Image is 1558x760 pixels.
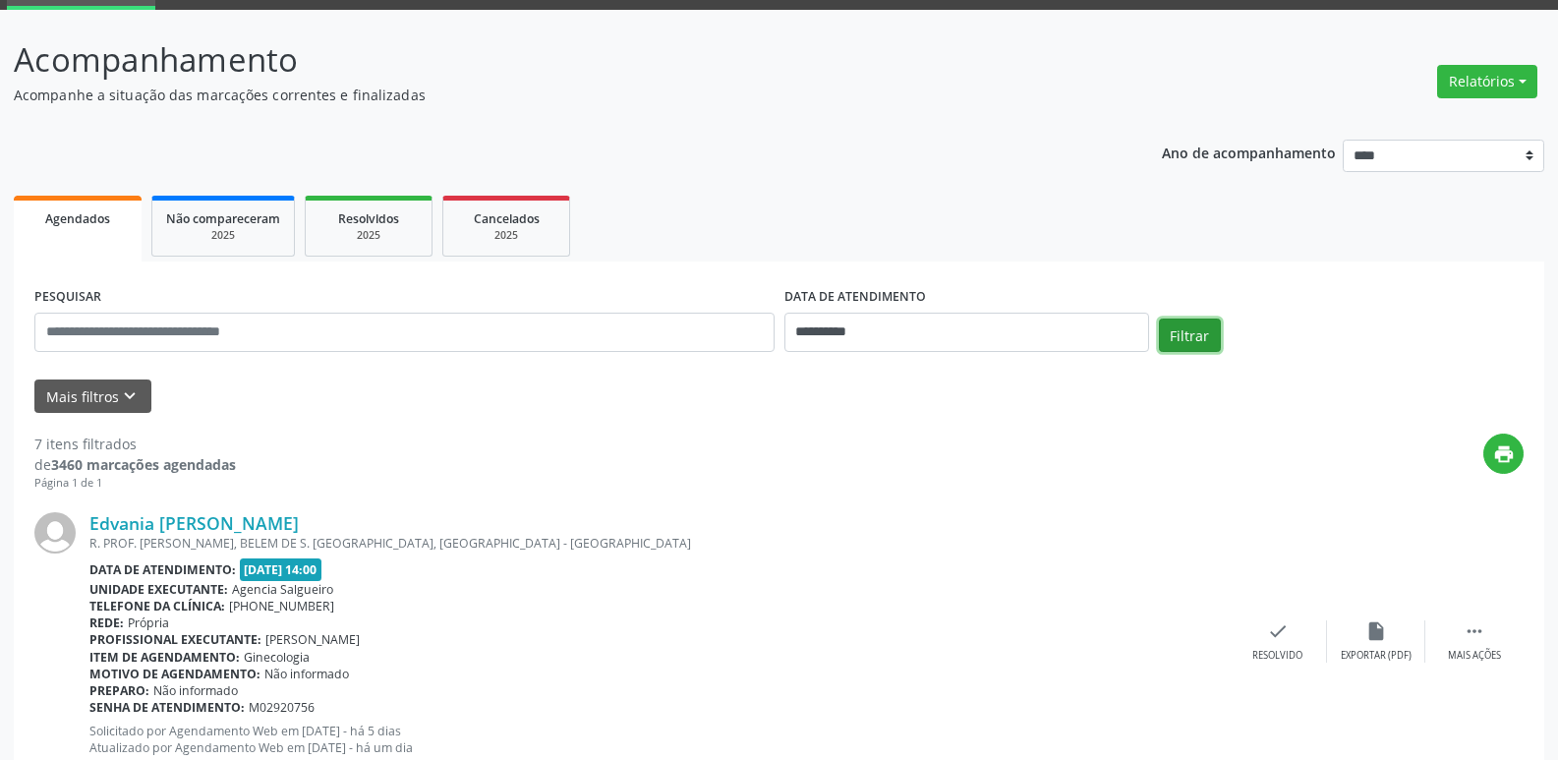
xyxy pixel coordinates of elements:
[1159,319,1221,352] button: Filtrar
[89,614,124,631] b: Rede:
[338,210,399,227] span: Resolvidos
[89,682,149,699] b: Preparo:
[1341,649,1412,663] div: Exportar (PDF)
[1252,649,1302,663] div: Resolvido
[51,455,236,474] strong: 3460 marcações agendadas
[1162,140,1336,164] p: Ano de acompanhamento
[89,512,299,534] a: Edvania [PERSON_NAME]
[1437,65,1537,98] button: Relatórios
[45,210,110,227] span: Agendados
[34,282,101,313] label: PESQUISAR
[232,581,333,598] span: Agencia Salgueiro
[34,380,151,414] button: Mais filtroskeyboard_arrow_down
[244,649,310,666] span: Ginecologia
[89,666,260,682] b: Motivo de agendamento:
[89,598,225,614] b: Telefone da clínica:
[1464,620,1485,642] i: 
[1483,434,1524,474] button: print
[1267,620,1289,642] i: check
[89,649,240,666] b: Item de agendamento:
[34,475,236,492] div: Página 1 de 1
[319,228,418,243] div: 2025
[89,535,1229,552] div: R. PROF. [PERSON_NAME], BELEM DE S. [GEOGRAPHIC_DATA], [GEOGRAPHIC_DATA] - [GEOGRAPHIC_DATA]
[34,512,76,554] img: img
[166,210,280,227] span: Não compareceram
[265,631,360,648] span: [PERSON_NAME]
[1493,443,1515,465] i: print
[1365,620,1387,642] i: insert_drive_file
[119,385,141,407] i: keyboard_arrow_down
[784,282,926,313] label: DATA DE ATENDIMENTO
[264,666,349,682] span: Não informado
[14,35,1085,85] p: Acompanhamento
[474,210,540,227] span: Cancelados
[89,581,228,598] b: Unidade executante:
[249,699,315,716] span: M02920756
[89,723,1229,756] p: Solicitado por Agendamento Web em [DATE] - há 5 dias Atualizado por Agendamento Web em [DATE] - h...
[14,85,1085,105] p: Acompanhe a situação das marcações correntes e finalizadas
[128,614,169,631] span: Própria
[1448,649,1501,663] div: Mais ações
[89,561,236,578] b: Data de atendimento:
[166,228,280,243] div: 2025
[229,598,334,614] span: [PHONE_NUMBER]
[457,228,555,243] div: 2025
[240,558,322,581] span: [DATE] 14:00
[34,434,236,454] div: 7 itens filtrados
[153,682,238,699] span: Não informado
[34,454,236,475] div: de
[89,631,261,648] b: Profissional executante:
[89,699,245,716] b: Senha de atendimento:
